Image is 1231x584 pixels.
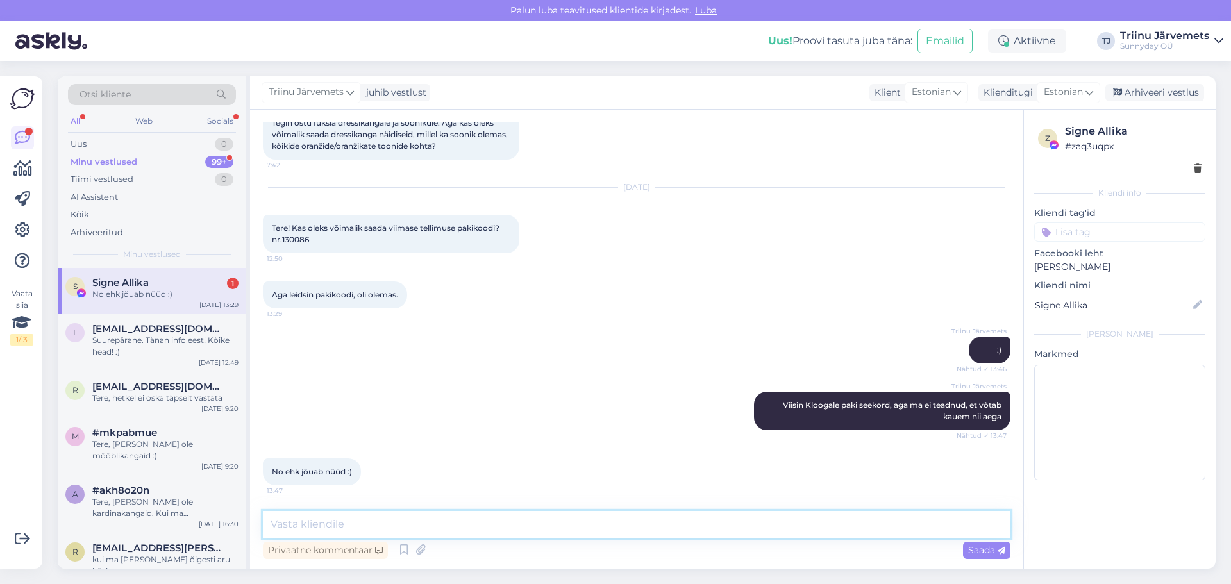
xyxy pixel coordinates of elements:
[72,385,78,395] span: r
[68,113,83,129] div: All
[73,328,78,337] span: l
[1034,247,1205,260] p: Facebooki leht
[1120,41,1209,51] div: Sunnyday OÜ
[199,358,239,367] div: [DATE] 12:49
[783,400,1003,421] span: Viisin Kloogale paki seekord, aga ma ei teadnud, et võtab kauem nii aega
[272,290,398,299] span: Aga leidsin pakikoodi, oli olemas.
[263,542,388,559] div: Privaatne kommentaar
[71,226,123,239] div: Arhiveeritud
[1120,31,1209,41] div: Triinu Järvemets
[92,554,239,577] div: kui ma [PERSON_NAME] õigesti aru küsimusest
[1105,84,1204,101] div: Arhiveeri vestlus
[205,156,233,169] div: 99+
[951,381,1007,391] span: Triinu Järvemets
[92,392,239,404] div: Tere, hetkel ei oska täpselt vastata
[1065,139,1202,153] div: # zaq3uqpx
[997,345,1001,355] span: :)
[263,181,1010,193] div: [DATE]
[201,404,239,413] div: [DATE] 9:20
[92,277,149,288] span: Signe Allika
[1034,328,1205,340] div: [PERSON_NAME]
[199,300,239,310] div: [DATE] 13:29
[205,113,236,129] div: Socials
[1044,85,1083,99] span: Estonian
[361,86,426,99] div: juhib vestlust
[768,33,912,49] div: Proovi tasuta juba täna:
[917,29,973,53] button: Emailid
[1097,32,1115,50] div: TJ
[215,138,233,151] div: 0
[227,278,239,289] div: 1
[72,431,79,441] span: m
[80,88,131,101] span: Otsi kliente
[92,288,239,300] div: No ehk jõuab nüüd :)
[1034,222,1205,242] input: Lisa tag
[1034,206,1205,220] p: Kliendi tag'id
[951,326,1007,336] span: Triinu Järvemets
[133,113,155,129] div: Web
[869,86,901,99] div: Klient
[1034,187,1205,199] div: Kliendi info
[272,467,352,476] span: No ehk jõuab nüüd :)
[272,118,510,151] span: Tegin ostu fuksia dressikangale ja soonikule. Aga kas oleks võimalik saada dressikanga näidiseid,...
[10,288,33,346] div: Vaata siia
[71,191,118,204] div: AI Assistent
[73,281,78,291] span: S
[10,334,33,346] div: 1 / 3
[691,4,721,16] span: Luba
[92,496,239,519] div: Tere, [PERSON_NAME] ole kardinakangaid. Kui ma [PERSON_NAME] õigesti teie küsimusest aru
[978,86,1033,99] div: Klienditugi
[92,381,226,392] span: reetkiigemae@gmail.com
[267,486,315,496] span: 13:47
[1045,133,1050,143] span: z
[1035,298,1191,312] input: Lisa nimi
[1034,347,1205,361] p: Märkmed
[71,156,137,169] div: Minu vestlused
[272,223,501,244] span: Tere! Kas oleks võimalik saada viimase tellimuse pakikoodi? nr.130086
[768,35,792,47] b: Uus!
[10,87,35,111] img: Askly Logo
[92,427,157,438] span: #mkpabmue
[72,547,78,556] span: r
[267,254,315,263] span: 12:50
[957,431,1007,440] span: Nähtud ✓ 13:47
[92,485,149,496] span: #akh8o20n
[988,29,1066,53] div: Aktiivne
[71,173,133,186] div: Tiimi vestlused
[92,542,226,554] span: rauni.salo@gmail.com
[71,138,87,151] div: Uus
[912,85,951,99] span: Estonian
[199,519,239,529] div: [DATE] 16:30
[1034,279,1205,292] p: Kliendi nimi
[269,85,344,99] span: Triinu Järvemets
[72,489,78,499] span: a
[215,173,233,186] div: 0
[1034,260,1205,274] p: [PERSON_NAME]
[92,438,239,462] div: Tere, [PERSON_NAME] ole mööblikangaid :)
[957,364,1007,374] span: Nähtud ✓ 13:46
[71,208,89,221] div: Kõik
[92,335,239,358] div: Suurepärane. Tänan info eest! Kõike head! :)
[92,323,226,335] span: liisbeth.kose@gmail.com
[1065,124,1202,139] div: Signe Allika
[968,544,1005,556] span: Saada
[123,249,181,260] span: Minu vestlused
[267,160,315,170] span: 7:42
[201,462,239,471] div: [DATE] 9:20
[267,309,315,319] span: 13:29
[1120,31,1223,51] a: Triinu JärvemetsSunnyday OÜ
